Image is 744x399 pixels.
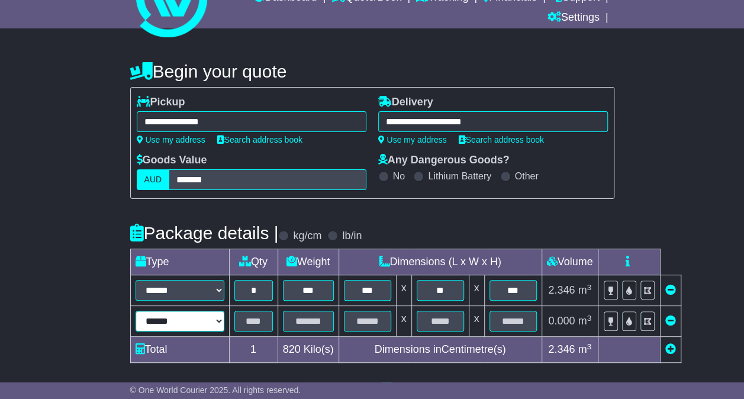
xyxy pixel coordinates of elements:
a: Search address book [459,135,544,144]
span: m [578,284,591,296]
sup: 3 [587,314,591,323]
td: Weight [278,249,339,275]
td: Volume [542,249,598,275]
a: Settings [547,8,600,28]
label: kg/cm [293,230,321,243]
td: Type [130,249,229,275]
td: x [396,306,411,337]
label: lb/in [342,230,362,243]
td: Kilo(s) [278,337,339,363]
label: Any Dangerous Goods? [378,154,510,167]
label: AUD [137,169,170,190]
label: Lithium Battery [428,170,491,182]
a: Use my address [378,135,447,144]
td: x [396,275,411,306]
label: Other [515,170,539,182]
h4: Package details | [130,223,279,243]
label: No [393,170,405,182]
sup: 3 [587,283,591,292]
span: m [578,315,591,327]
label: Pickup [137,96,185,109]
a: Search address book [217,135,302,144]
span: 2.346 [548,343,575,355]
span: 820 [283,343,301,355]
a: Remove this item [665,284,676,296]
a: Remove this item [665,315,676,327]
span: © One World Courier 2025. All rights reserved. [130,385,301,395]
h4: Begin your quote [130,62,614,81]
td: Qty [229,249,278,275]
td: x [469,275,484,306]
td: Total [130,337,229,363]
a: Add new item [665,343,676,355]
td: 1 [229,337,278,363]
a: Use my address [137,135,205,144]
span: 0.000 [548,315,575,327]
sup: 3 [587,342,591,351]
span: 2.346 [548,284,575,296]
label: Goods Value [137,154,207,167]
td: Dimensions (L x W x H) [339,249,542,275]
td: x [469,306,484,337]
td: Dimensions in Centimetre(s) [339,337,542,363]
label: Delivery [378,96,433,109]
span: m [578,343,591,355]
